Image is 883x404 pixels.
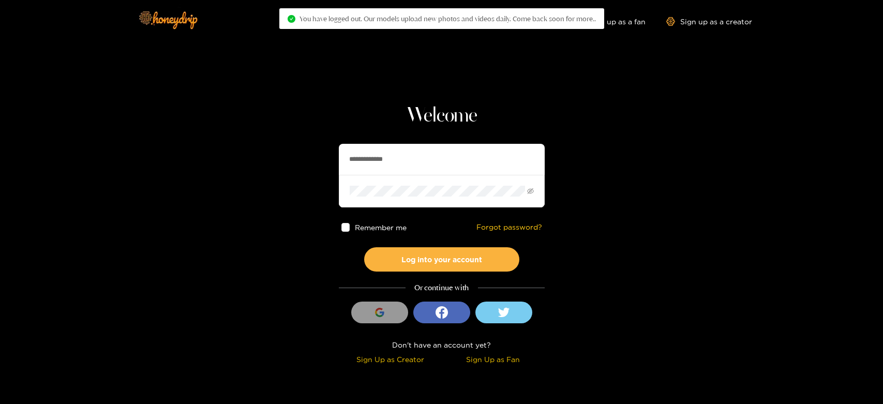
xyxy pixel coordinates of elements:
a: Forgot password? [476,223,542,232]
a: Sign up as a fan [575,17,646,26]
span: eye-invisible [527,188,534,194]
h1: Welcome [339,103,545,128]
span: You have logged out. Our models upload new photos and videos daily. Come back soon for more.. [300,14,596,23]
div: Sign Up as Fan [444,353,542,365]
a: Sign up as a creator [666,17,752,26]
button: Log into your account [364,247,519,272]
span: check-circle [288,15,295,23]
span: Remember me [355,223,407,231]
div: Don't have an account yet? [339,339,545,351]
div: Or continue with [339,282,545,294]
div: Sign Up as Creator [341,353,439,365]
